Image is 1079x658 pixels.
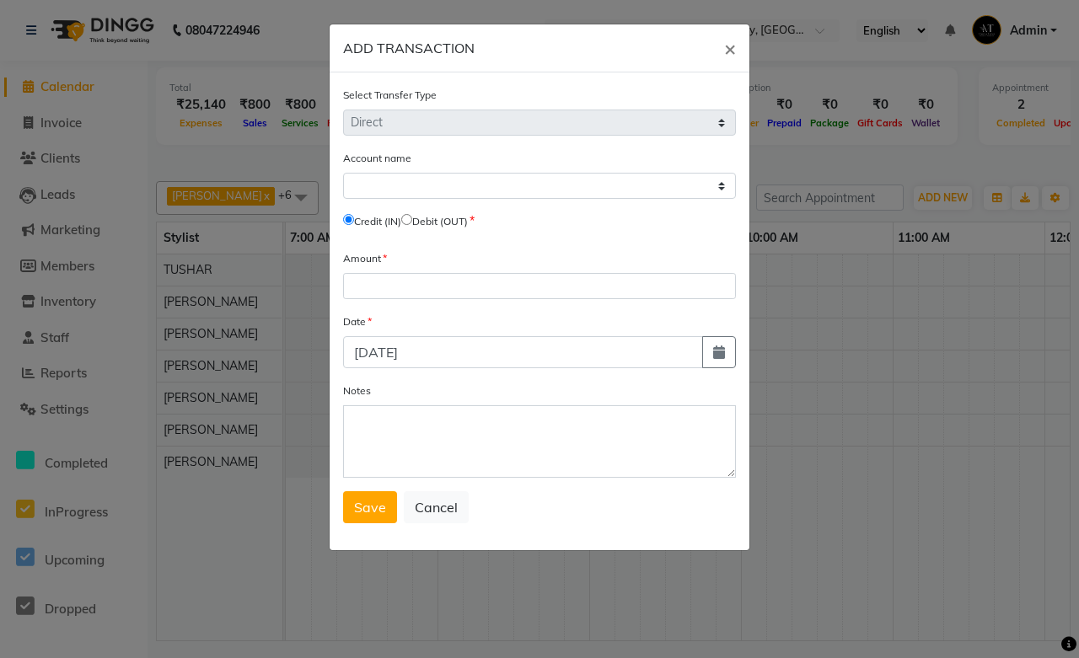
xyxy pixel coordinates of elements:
[343,314,372,329] label: Date
[404,491,469,523] button: Cancel
[354,214,401,229] label: Credit (IN)
[343,88,437,103] label: Select Transfer Type
[724,35,736,61] span: ×
[343,38,475,58] h6: ADD TRANSACTION
[343,251,387,266] label: Amount
[343,383,371,399] label: Notes
[343,491,397,523] button: Save
[354,499,386,516] span: Save
[343,151,411,166] label: Account name
[412,214,468,229] label: Debit (OUT)
[711,24,749,72] button: Close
